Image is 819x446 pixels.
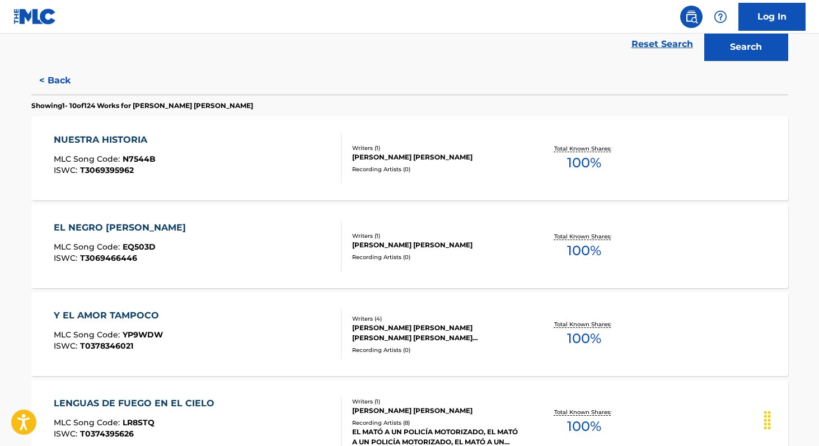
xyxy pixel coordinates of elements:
[54,309,165,322] div: Y EL AMOR TAMPOCO
[709,6,732,28] div: Help
[763,392,819,446] iframe: Chat Widget
[704,33,788,61] button: Search
[54,253,80,263] span: ISWC :
[54,242,123,252] span: MLC Song Code :
[714,10,727,24] img: help
[567,153,601,173] span: 100 %
[352,253,521,261] div: Recording Artists ( 0 )
[352,165,521,173] div: Recording Artists ( 0 )
[54,429,80,439] span: ISWC :
[567,416,601,436] span: 100 %
[352,240,521,250] div: [PERSON_NAME] [PERSON_NAME]
[31,67,99,95] button: < Back
[123,154,156,164] span: N7544B
[554,408,614,416] p: Total Known Shares:
[352,144,521,152] div: Writers ( 1 )
[54,154,123,164] span: MLC Song Code :
[123,417,155,428] span: LR8STQ
[13,8,57,25] img: MLC Logo
[123,242,156,252] span: EQ503D
[680,6,703,28] a: Public Search
[763,392,819,446] div: Widget de chat
[554,232,614,241] p: Total Known Shares:
[759,403,776,437] div: Arrastar
[31,204,788,288] a: EL NEGRO [PERSON_NAME]MLC Song Code:EQ503DISWC:T3069466446Writers (1)[PERSON_NAME] [PERSON_NAME]R...
[626,32,699,57] a: Reset Search
[80,165,134,175] span: T3069395962
[31,116,788,200] a: NUESTRA HISTORIAMLC Song Code:N7544BISWC:T3069395962Writers (1)[PERSON_NAME] [PERSON_NAME]Recordi...
[352,232,521,240] div: Writers ( 1 )
[352,406,521,416] div: [PERSON_NAME] [PERSON_NAME]
[80,253,137,263] span: T3069466446
[31,292,788,376] a: Y EL AMOR TAMPOCOMLC Song Code:YP9WDWISWC:T0378346021Writers (4)[PERSON_NAME] [PERSON_NAME] [PERS...
[54,221,191,234] div: EL NEGRO [PERSON_NAME]
[80,429,134,439] span: T0374395626
[567,328,601,349] span: 100 %
[54,133,156,147] div: NUESTRA HISTORIA
[738,3,806,31] a: Log In
[352,419,521,427] div: Recording Artists ( 8 )
[352,152,521,162] div: [PERSON_NAME] [PERSON_NAME]
[54,397,220,410] div: LENGUAS DE FUEGO EN EL CIELO
[352,314,521,323] div: Writers ( 4 )
[352,397,521,406] div: Writers ( 1 )
[554,144,614,153] p: Total Known Shares:
[352,346,521,354] div: Recording Artists ( 0 )
[554,320,614,328] p: Total Known Shares:
[54,330,123,340] span: MLC Song Code :
[31,101,253,111] p: Showing 1 - 10 of 124 Works for [PERSON_NAME] [PERSON_NAME]
[352,323,521,343] div: [PERSON_NAME] [PERSON_NAME] [PERSON_NAME] [PERSON_NAME][GEOGRAPHIC_DATA] [PERSON_NAME]
[567,241,601,261] span: 100 %
[54,417,123,428] span: MLC Song Code :
[123,330,163,340] span: YP9WDW
[685,10,698,24] img: search
[54,341,80,351] span: ISWC :
[54,165,80,175] span: ISWC :
[80,341,133,351] span: T0378346021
